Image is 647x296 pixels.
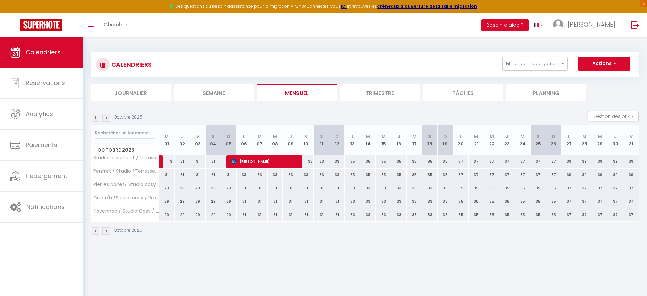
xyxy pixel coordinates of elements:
[252,125,267,155] th: 07
[314,182,329,194] div: 31
[221,208,236,221] div: 29
[577,125,592,155] th: 28
[159,208,175,221] div: 29
[376,155,391,168] div: 35
[206,169,221,181] div: 31
[237,182,252,194] div: 31
[515,155,530,168] div: 37
[499,155,515,168] div: 37
[243,133,245,140] abbr: L
[298,155,314,168] div: 33
[530,208,546,221] div: 35
[577,182,592,194] div: 37
[568,133,570,140] abbr: L
[561,208,577,221] div: 37
[298,125,314,155] th: 10
[608,208,623,221] div: 37
[360,195,375,208] div: 33
[592,169,608,181] div: 39
[453,208,468,221] div: 35
[273,133,277,140] abbr: M
[329,169,344,181] div: 33
[175,125,190,155] th: 02
[515,125,530,155] th: 24
[92,169,160,174] span: Penfret / Studio /Terrasse, Proche facs et centre
[623,195,639,208] div: 37
[623,155,639,168] div: 39
[376,169,391,181] div: 35
[577,208,592,221] div: 37
[289,133,292,140] abbr: J
[329,155,344,168] div: 33
[206,125,221,155] th: 04
[190,208,205,221] div: 29
[499,195,515,208] div: 35
[484,208,499,221] div: 35
[631,21,640,29] img: logout
[499,208,515,221] div: 35
[391,169,406,181] div: 35
[568,20,615,29] span: [PERSON_NAME]
[206,155,221,168] div: 31
[407,155,422,168] div: 35
[546,195,561,208] div: 35
[298,169,314,181] div: 33
[460,133,462,140] abbr: L
[484,195,499,208] div: 35
[407,182,422,194] div: 33
[422,155,437,168] div: 35
[360,155,375,168] div: 35
[283,169,298,181] div: 33
[438,195,453,208] div: 33
[92,182,160,187] span: Pierres Noires/ Studio cosy /Proche facs et centre
[345,125,360,155] th: 13
[515,208,530,221] div: 35
[546,125,561,155] th: 26
[469,182,484,194] div: 35
[26,48,61,57] span: Calendriers
[206,208,221,221] div: 29
[283,195,298,208] div: 31
[345,182,360,194] div: 33
[391,182,406,194] div: 33
[469,195,484,208] div: 35
[340,84,420,101] li: Trimestre
[608,182,623,194] div: 37
[329,195,344,208] div: 31
[26,110,53,118] span: Analytics
[159,125,175,155] th: 01
[623,125,639,155] th: 31
[391,155,406,168] div: 35
[546,208,561,221] div: 35
[391,195,406,208] div: 33
[422,182,437,194] div: 33
[258,133,262,140] abbr: M
[314,169,329,181] div: 33
[26,79,65,87] span: Réservations
[469,125,484,155] th: 21
[530,195,546,208] div: 35
[92,155,160,160] span: Studio La Jument /Terrasse, Proche facs et Centre
[329,182,344,194] div: 31
[469,208,484,221] div: 35
[530,169,546,181] div: 37
[407,125,422,155] th: 17
[398,133,400,140] abbr: J
[5,3,26,23] button: Ouvrir le widget de chat LiveChat
[268,195,283,208] div: 31
[422,125,437,155] th: 18
[159,195,175,208] div: 29
[484,155,499,168] div: 37
[257,84,337,101] li: Mensuel
[376,195,391,208] div: 33
[114,227,142,234] p: Octobre 2025
[206,195,221,208] div: 29
[165,133,169,140] abbr: M
[341,3,347,9] a: ICI
[608,155,623,168] div: 39
[422,169,437,181] div: 35
[227,133,230,140] abbr: D
[26,203,65,211] span: Notifications
[175,182,190,194] div: 29
[438,125,453,155] th: 19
